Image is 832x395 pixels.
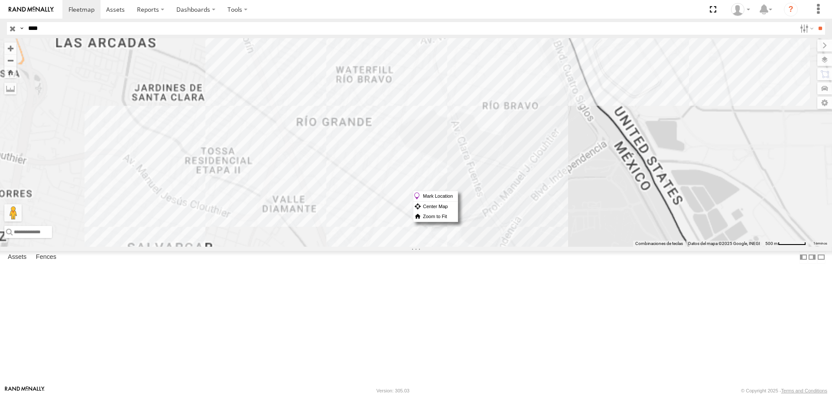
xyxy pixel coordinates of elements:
button: Arrastra al hombrecito al mapa para abrir Street View [4,204,22,222]
button: Combinaciones de teclas [635,241,683,247]
button: Zoom in [4,42,16,54]
span: 500 m [765,241,778,246]
label: Search Query [18,22,25,35]
div: © Copyright 2025 - [741,388,827,393]
div: Version: 305.03 [377,388,409,393]
span: Datos del mapa ©2025 Google, INEGI [688,241,760,246]
i: ? [784,3,798,16]
label: Dock Summary Table to the Left [799,251,808,264]
label: Search Filter Options [796,22,815,35]
a: Visit our Website [5,386,45,395]
label: Map Settings [817,97,832,109]
button: Zoom out [4,54,16,66]
a: Términos [813,242,827,245]
img: rand-logo.svg [9,7,54,13]
label: Dock Summary Table to the Right [808,251,816,264]
label: Measure [4,82,16,95]
label: Assets [3,251,31,264]
a: Terms and Conditions [781,388,827,393]
label: Fences [32,251,61,264]
div: MANUEL HERNANDEZ [728,3,753,16]
label: Hide Summary Table [817,251,825,264]
label: Zoom to Fit [413,212,458,222]
button: Escala del mapa: 500 m por 61 píxeles [763,241,809,247]
label: Center Map [413,202,458,212]
button: Zoom Home [4,66,16,78]
label: Mark Location [413,191,458,201]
